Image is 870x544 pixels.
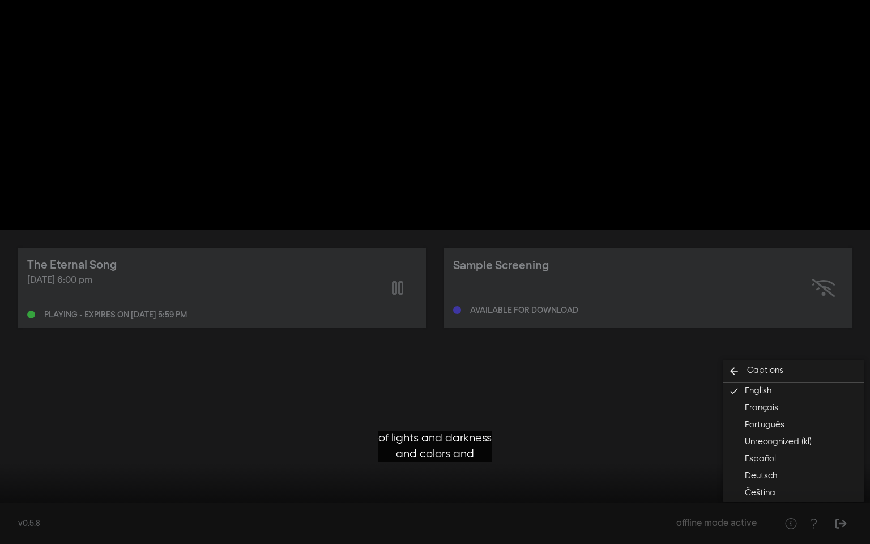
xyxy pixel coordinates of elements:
span: Deutsch [745,470,777,483]
span: Captions [747,364,783,377]
span: Español [745,453,776,466]
button: Deutsch [723,467,864,484]
button: Français [723,399,864,416]
div: v0.5.8 [18,518,676,530]
span: Français [745,402,778,415]
button: Unrecognized (kl) [723,433,864,450]
button: English [723,382,864,399]
span: English [745,385,771,398]
div: offline mode active [676,517,757,530]
button: Sign Out [829,512,852,535]
button: Português [723,416,864,433]
button: Help [802,512,825,535]
span: Čeština [745,487,775,500]
button: Back [723,360,864,382]
button: Help [779,512,802,535]
button: Čeština [723,484,864,501]
i: arrow_back [723,365,745,377]
span: Português [745,419,784,432]
span: Unrecognized (kl) [745,436,812,449]
i: done [726,386,745,396]
button: Español [723,450,864,467]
